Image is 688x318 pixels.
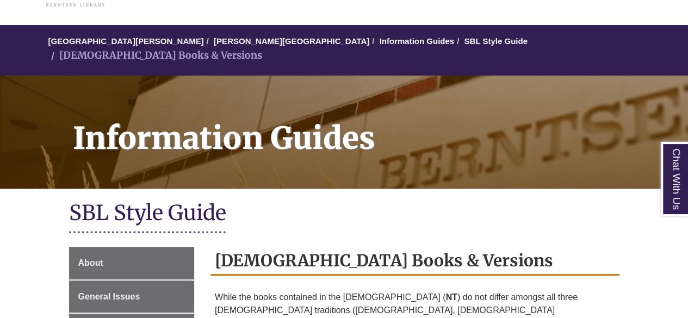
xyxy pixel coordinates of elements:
[61,76,688,174] h1: Information Guides
[379,36,454,46] a: Information Guides
[210,247,619,276] h2: [DEMOGRAPHIC_DATA] Books & Versions
[69,199,619,228] h1: SBL Style Guide
[445,292,457,302] strong: NT
[78,292,140,301] span: General Issues
[464,36,527,46] a: SBL Style Guide
[69,247,195,279] a: About
[214,36,369,46] a: [PERSON_NAME][GEOGRAPHIC_DATA]
[69,280,195,313] a: General Issues
[78,258,103,267] span: About
[48,48,262,64] li: [DEMOGRAPHIC_DATA] Books & Versions
[48,36,204,46] a: [GEOGRAPHIC_DATA][PERSON_NAME]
